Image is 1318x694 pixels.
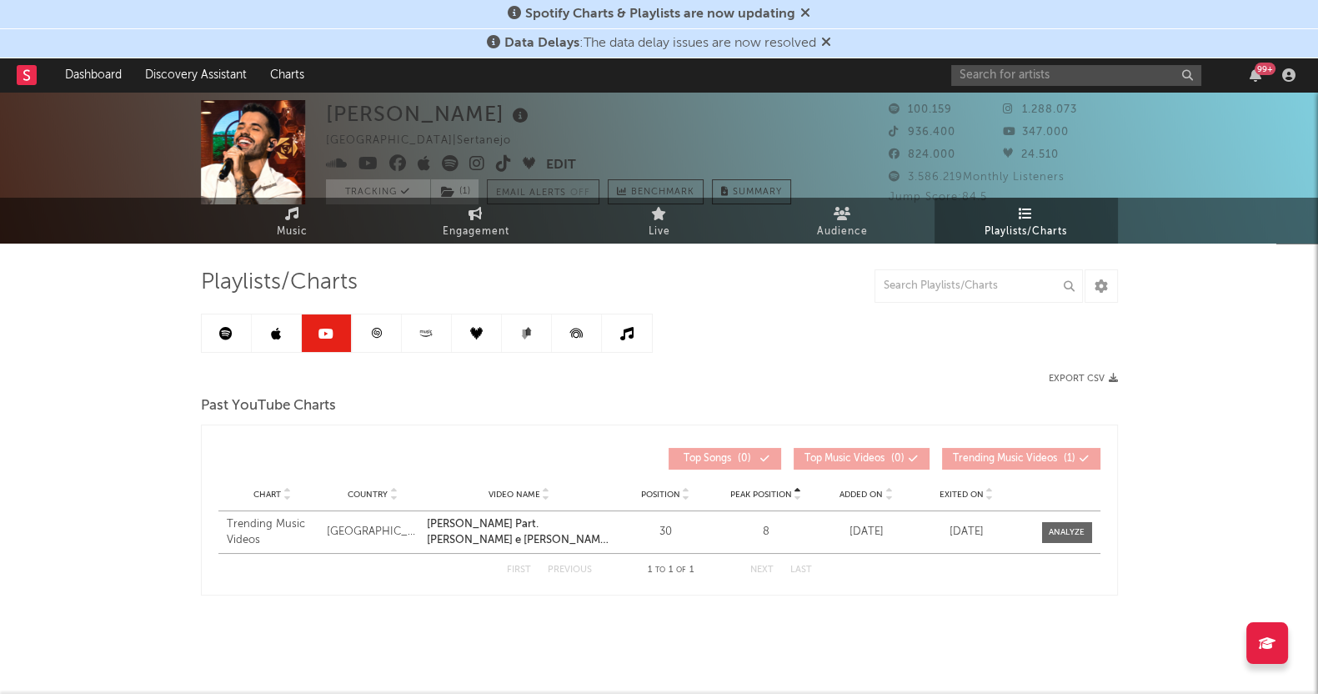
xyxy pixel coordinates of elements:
[1003,104,1077,115] span: 1.288.073
[608,179,704,204] a: Benchmark
[953,454,1075,464] span: ( 1 )
[655,566,665,574] span: to
[684,454,731,464] span: Top Songs
[504,37,579,50] span: Data Delays
[570,189,590,198] em: Off
[679,454,756,464] span: ( 0 )
[53,58,133,92] a: Dashboard
[631,183,694,203] span: Benchmark
[525,8,795,21] span: Spotify Charts & Playlists are now updating
[427,516,611,549] a: [PERSON_NAME] Part. [PERSON_NAME] e [PERSON_NAME] - A Grama Do Vizinho (DVD Evolução)
[889,192,987,203] span: Jump Score: 84.5
[1255,63,1275,75] div: 99 +
[201,396,336,416] span: Past YouTube Charts
[889,127,955,138] span: 936.400
[431,179,479,204] button: (1)
[953,454,1057,464] span: Trending Music Videos
[719,524,811,541] div: 8
[277,222,308,242] span: Music
[384,198,568,244] a: Engagement
[940,490,984,500] span: Exited On
[253,490,281,500] span: Chart
[804,454,905,464] span: ( 0 )
[951,65,1201,86] input: Search for artists
[820,524,912,541] div: [DATE]
[1003,127,1069,138] span: 347.000
[751,198,935,244] a: Audience
[821,37,831,50] span: Dismiss
[889,172,1065,183] span: 3.586.219 Monthly Listeners
[326,100,533,128] div: [PERSON_NAME]
[750,566,774,575] button: Next
[942,448,1100,470] button: Trending Music Videos(1)
[985,222,1067,242] span: Playlists/Charts
[641,490,680,500] span: Position
[430,179,479,204] span: ( 1 )
[790,566,812,575] button: Last
[326,179,430,204] button: Tracking
[676,566,686,574] span: of
[625,561,717,581] div: 1 1 1
[348,490,388,500] span: Country
[839,490,883,500] span: Added On
[201,273,358,293] span: Playlists/Charts
[327,524,418,541] div: [GEOGRAPHIC_DATA]
[817,222,868,242] span: Audience
[935,198,1118,244] a: Playlists/Charts
[546,155,576,176] button: Edit
[794,448,930,470] button: Top Music Videos(0)
[619,524,711,541] div: 30
[568,198,751,244] a: Live
[489,490,540,500] span: Video Name
[889,104,952,115] span: 100.159
[800,8,810,21] span: Dismiss
[326,131,530,151] div: [GEOGRAPHIC_DATA] | Sertanejo
[1049,374,1118,384] button: Export CSV
[227,516,318,549] div: Trending Music Videos
[730,490,792,500] span: Peak Position
[487,179,599,204] button: Email AlertsOff
[548,566,592,575] button: Previous
[133,58,258,92] a: Discovery Assistant
[649,222,670,242] span: Live
[889,149,955,160] span: 824.000
[443,222,509,242] span: Engagement
[1250,68,1261,82] button: 99+
[712,179,791,204] button: Summary
[804,454,885,464] span: Top Music Videos
[201,198,384,244] a: Music
[507,566,531,575] button: First
[920,524,1012,541] div: [DATE]
[733,188,782,197] span: Summary
[504,37,816,50] span: : The data delay issues are now resolved
[669,448,781,470] button: Top Songs(0)
[1003,149,1059,160] span: 24.510
[874,269,1083,303] input: Search Playlists/Charts
[258,58,316,92] a: Charts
